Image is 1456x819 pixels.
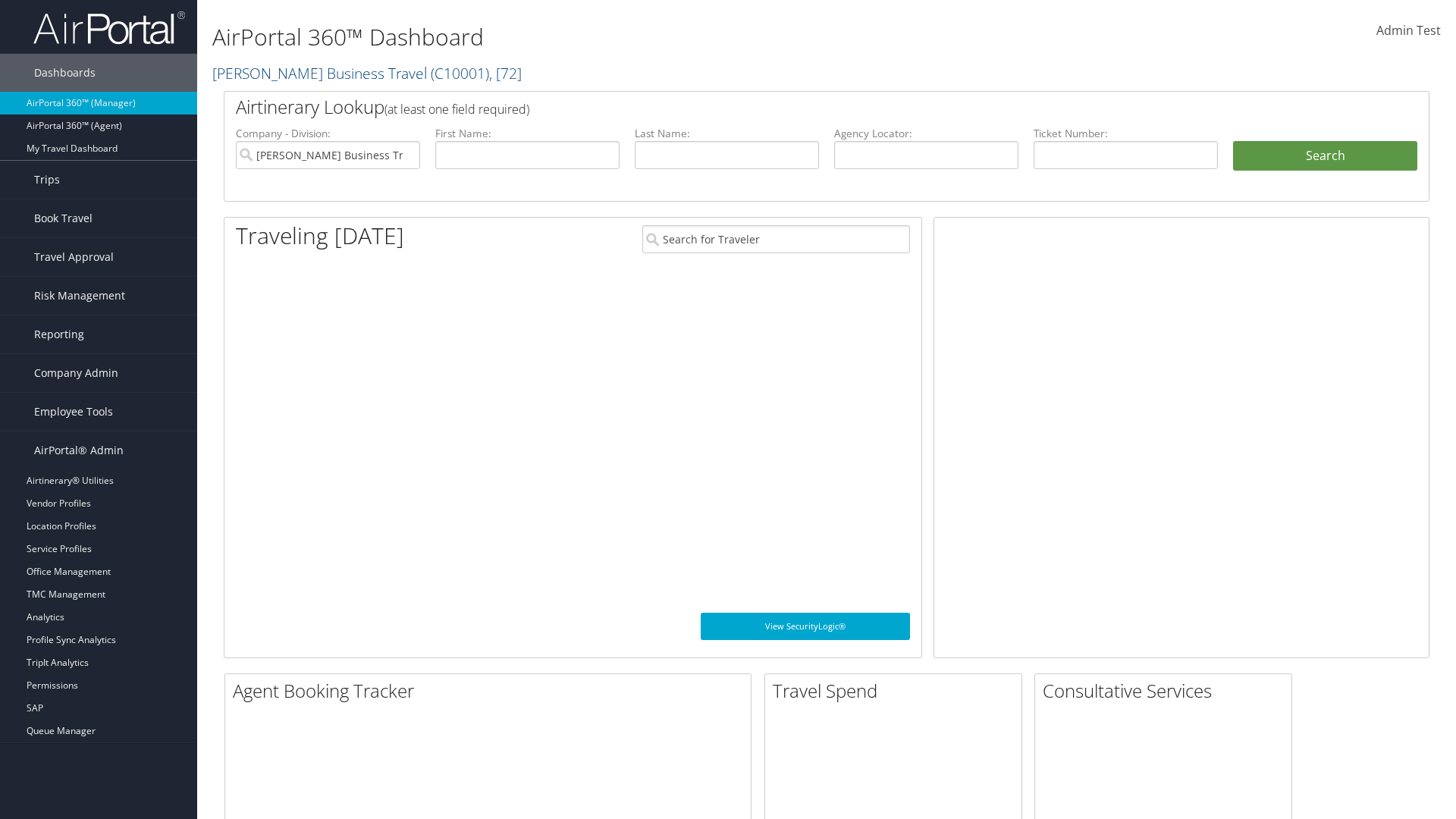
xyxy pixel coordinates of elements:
span: Admin Test [1376,22,1441,39]
img: airportal-logo.png [33,10,185,45]
span: ( C10001 ) [431,63,489,83]
h2: Agent Booking Tracker [233,678,751,704]
span: Travel Approval [34,238,114,276]
span: AirPortal® Admin [34,431,124,469]
label: Ticket Number: [1034,126,1218,141]
label: Agency Locator: [834,126,1018,141]
span: , [ 72 ] [489,63,522,83]
span: Trips [34,161,60,199]
button: Search [1233,141,1417,171]
a: Admin Test [1376,8,1441,55]
a: [PERSON_NAME] Business Travel [212,63,522,83]
h2: Consultative Services [1043,678,1291,704]
span: Reporting [34,315,84,353]
label: Last Name: [635,126,819,141]
span: (at least one field required) [384,101,529,118]
h2: Travel Spend [773,678,1021,704]
label: First Name: [435,126,620,141]
h2: Airtinerary Lookup [236,94,1317,120]
label: Company - Division: [236,126,420,141]
input: Search for Traveler [642,225,910,253]
h1: Traveling [DATE] [236,220,404,252]
h1: AirPortal 360™ Dashboard [212,21,1031,53]
span: Book Travel [34,199,93,237]
a: View SecurityLogic® [701,613,910,640]
span: Employee Tools [34,393,113,431]
span: Company Admin [34,354,118,392]
span: Risk Management [34,277,125,315]
span: Dashboards [34,54,96,92]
